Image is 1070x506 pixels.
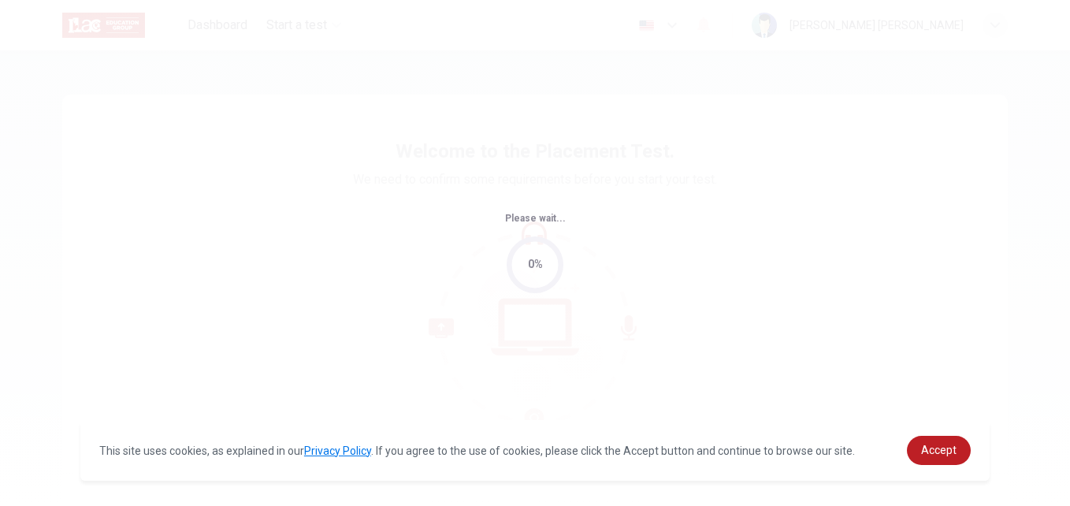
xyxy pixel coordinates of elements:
[80,420,990,481] div: cookieconsent
[304,445,371,457] a: Privacy Policy
[505,213,566,224] span: Please wait...
[99,445,855,457] span: This site uses cookies, as explained in our . If you agree to the use of cookies, please click th...
[921,444,957,456] span: Accept
[528,255,543,273] div: 0%
[907,436,971,465] a: dismiss cookie message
